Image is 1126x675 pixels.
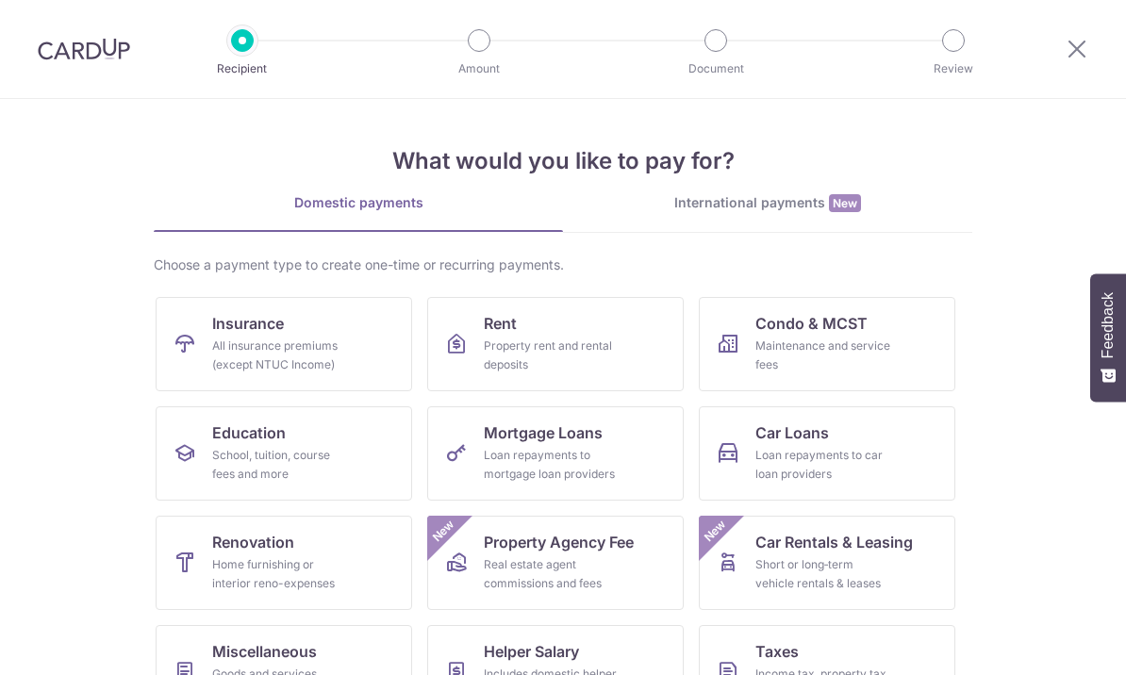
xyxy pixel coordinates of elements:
[755,312,868,335] span: Condo & MCST
[212,531,294,553] span: Renovation
[156,406,412,501] a: EducationSchool, tuition, course fees and more
[38,38,130,60] img: CardUp
[699,406,955,501] a: Car LoansLoan repayments to car loan providers
[212,555,348,593] div: Home furnishing or interior reno-expenses
[484,555,620,593] div: Real estate agent commissions and fees
[154,193,563,212] div: Domestic payments
[212,640,317,663] span: Miscellaneous
[884,59,1023,78] p: Review
[755,640,799,663] span: Taxes
[484,312,517,335] span: Rent
[646,59,786,78] p: Document
[484,446,620,484] div: Loan repayments to mortgage loan providers
[700,516,731,547] span: New
[173,59,312,78] p: Recipient
[563,193,972,213] div: International payments
[156,516,412,610] a: RenovationHome furnishing or interior reno-expenses
[427,297,684,391] a: RentProperty rent and rental deposits
[212,337,348,374] div: All insurance premiums (except NTUC Income)
[755,421,829,444] span: Car Loans
[154,144,972,178] h4: What would you like to pay for?
[484,421,603,444] span: Mortgage Loans
[212,312,284,335] span: Insurance
[829,194,861,212] span: New
[154,255,972,274] div: Choose a payment type to create one-time or recurring payments.
[212,446,348,484] div: School, tuition, course fees and more
[428,516,459,547] span: New
[1100,292,1117,358] span: Feedback
[156,297,412,391] a: InsuranceAll insurance premiums (except NTUC Income)
[484,337,620,374] div: Property rent and rental deposits
[755,555,891,593] div: Short or long‑term vehicle rentals & leases
[212,421,286,444] span: Education
[755,337,891,374] div: Maintenance and service fees
[484,640,579,663] span: Helper Salary
[755,446,891,484] div: Loan repayments to car loan providers
[1090,273,1126,402] button: Feedback - Show survey
[699,516,955,610] a: Car Rentals & LeasingShort or long‑term vehicle rentals & leasesNew
[755,531,913,553] span: Car Rentals & Leasing
[409,59,549,78] p: Amount
[427,406,684,501] a: Mortgage LoansLoan repayments to mortgage loan providers
[427,516,684,610] a: Property Agency FeeReal estate agent commissions and feesNew
[484,531,634,553] span: Property Agency Fee
[699,297,955,391] a: Condo & MCSTMaintenance and service fees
